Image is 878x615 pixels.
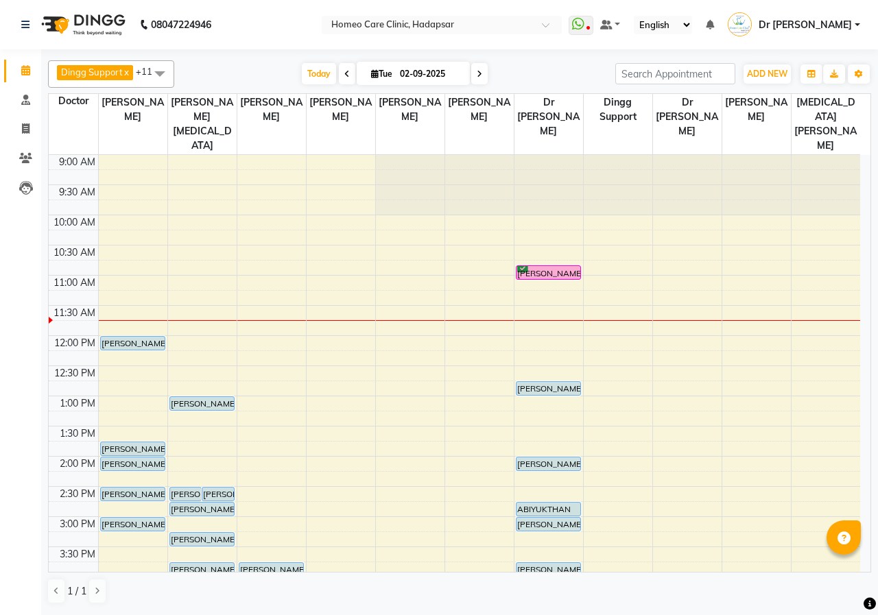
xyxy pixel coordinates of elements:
[722,94,791,125] span: [PERSON_NAME]
[51,336,98,350] div: 12:00 PM
[57,457,98,471] div: 2:00 PM
[237,94,306,125] span: [PERSON_NAME]
[101,487,165,501] div: [PERSON_NAME] MORE, TK05, 02:30 PM-02:45 PM, In Person - Follow Up
[99,94,167,125] span: [PERSON_NAME]
[57,426,98,441] div: 1:30 PM
[51,245,98,260] div: 10:30 AM
[202,487,234,501] div: [PERSON_NAME], TK08, 02:30 PM-02:45 PM, In Person - Follow Up
[517,518,581,531] div: [PERSON_NAME] HARIBHAKT, TK20, 03:00 PM-03:15 PM, Online - Follow Up
[57,487,98,501] div: 2:30 PM
[51,366,98,381] div: 12:30 PM
[517,382,581,395] div: [PERSON_NAME], TK17, 12:45 PM-01:00 PM, In Person - Follow Up
[51,215,98,230] div: 10:00 AM
[56,155,98,169] div: 9:00 AM
[57,517,98,531] div: 3:00 PM
[445,94,514,125] span: [PERSON_NAME]
[517,503,581,516] div: ABIYUKTHAN GOPALKRISHNAL, TK21, 02:45 PM-03:00 PM, Online - Follow Up
[101,442,165,455] div: [PERSON_NAME], TK02, 01:45 PM-02:00 PM, In Person - Follow Up
[51,306,98,320] div: 11:30 AM
[744,64,791,84] button: ADD NEW
[170,397,235,410] div: [PERSON_NAME], TK11, 01:00 PM-01:15 PM, In Person - Follow Up
[35,5,129,44] img: logo
[170,503,235,516] div: [PERSON_NAME], TK09, 02:45 PM-03:00 PM, In Person - Follow Up
[57,396,98,411] div: 1:00 PM
[396,64,464,84] input: 2025-09-02
[136,66,163,77] span: +11
[302,63,336,84] span: Today
[368,69,396,79] span: Tue
[170,533,235,546] div: [PERSON_NAME], TK10, 03:15 PM-03:30 PM, In Person - Follow Up
[728,12,752,36] img: Dr Pooja Doshi
[517,266,581,279] div: [PERSON_NAME], TK22, 10:50 AM-11:05 AM, In Person - Follow Up
[56,185,98,200] div: 9:30 AM
[49,94,98,108] div: Doctor
[307,94,375,125] span: [PERSON_NAME]
[584,94,652,125] span: Dingg Support
[170,487,202,501] div: [PERSON_NAME], TK08, 02:30 PM-02:45 PM, In Person - Follow Up
[653,94,722,140] span: Dr [PERSON_NAME]
[123,67,129,77] a: x
[51,276,98,290] div: 11:00 AM
[747,69,787,79] span: ADD NEW
[168,94,237,154] span: [PERSON_NAME][MEDICAL_DATA]
[57,547,98,562] div: 3:30 PM
[376,94,444,125] span: [PERSON_NAME]
[514,94,583,140] span: Dr [PERSON_NAME]
[759,18,852,32] span: Dr [PERSON_NAME]
[101,457,165,470] div: [PERSON_NAME], TK06, 02:00 PM-02:15 PM, In Person - Follow Up
[61,67,123,77] span: Dingg Support
[67,584,86,599] span: 1 / 1
[151,5,211,44] b: 08047224946
[792,94,861,154] span: [MEDICAL_DATA][PERSON_NAME]
[101,518,165,531] div: [PERSON_NAME], TK07, 03:00 PM-03:15 PM, In Person - Follow Up
[517,563,581,576] div: [PERSON_NAME], TK19, 03:45 PM-04:00 PM, Online - Follow Up
[517,457,581,470] div: [PERSON_NAME], TK18, 02:00 PM-02:15 PM, Online - Follow Up
[170,563,235,576] div: [PERSON_NAME], TK14, 03:45 PM-04:00 PM, Online - Follow Up
[615,63,735,84] input: Search Appointment
[239,563,304,576] div: [PERSON_NAME], TK16, 03:45 PM-04:00 PM, Online - Follow Up
[101,337,165,350] div: [PERSON_NAME], TK04, 12:00 PM-12:15 PM, In Person - Follow Up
